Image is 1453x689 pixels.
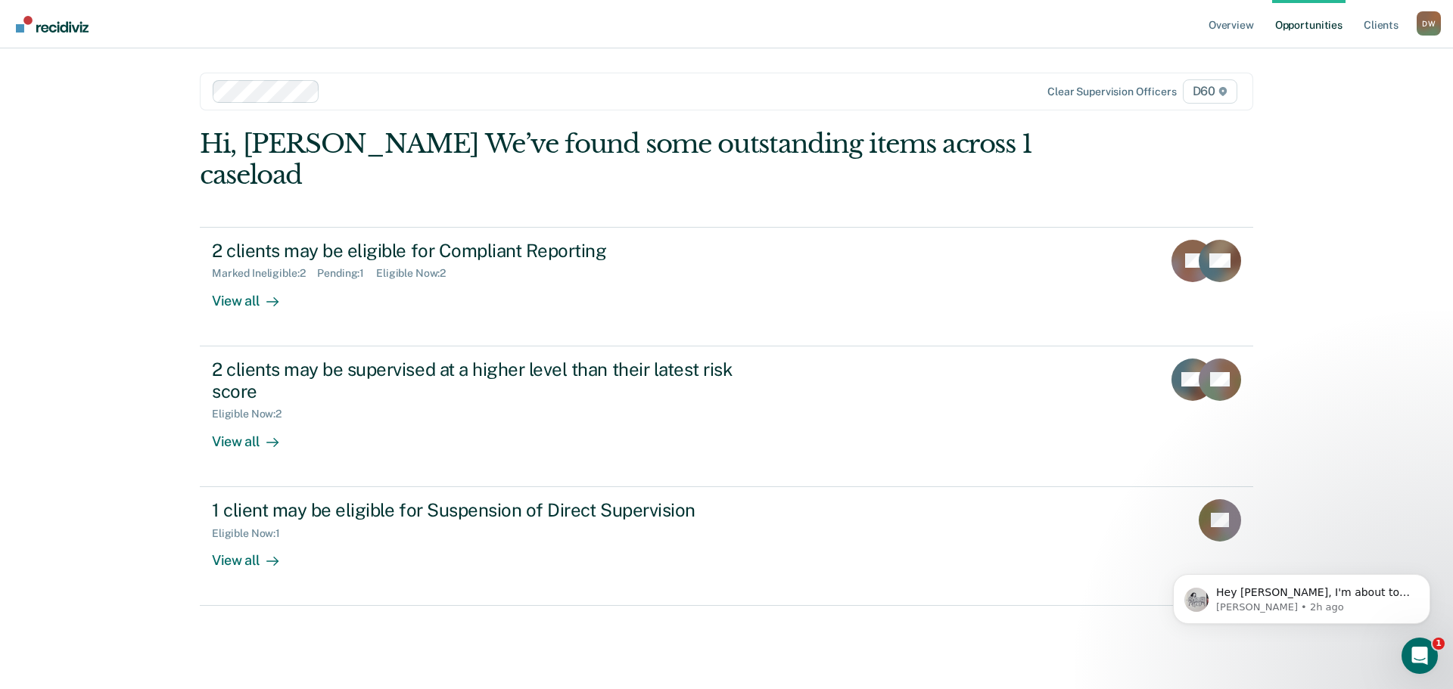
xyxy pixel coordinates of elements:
a: 2 clients may be eligible for Compliant ReportingMarked Ineligible:2Pending:1Eligible Now:2View all [200,227,1253,346]
button: Profile dropdown button [1417,11,1441,36]
a: 2 clients may be supervised at a higher level than their latest risk scoreEligible Now:2View all [200,346,1253,487]
div: 2 clients may be supervised at a higher level than their latest risk score [212,358,743,402]
div: D W [1417,11,1441,36]
a: 1 client may be eligible for Suspension of Direct SupervisionEligible Now:1View all [200,487,1253,606]
img: Recidiviz [16,16,89,33]
iframe: Intercom live chat [1402,638,1438,674]
div: Eligible Now : 2 [376,267,458,280]
iframe: Intercom notifications message [1150,542,1453,648]
span: D60 [1183,79,1237,104]
div: 2 clients may be eligible for Compliant Reporting [212,240,743,262]
span: 1 [1433,638,1445,650]
div: Clear supervision officers [1047,85,1176,98]
div: View all [212,539,297,569]
div: Pending : 1 [317,267,376,280]
div: Eligible Now : 2 [212,408,294,421]
div: Eligible Now : 1 [212,527,292,540]
div: Marked Ineligible : 2 [212,267,317,280]
div: 1 client may be eligible for Suspension of Direct Supervision [212,499,743,521]
div: View all [212,421,297,450]
div: View all [212,280,297,309]
div: Hi, [PERSON_NAME] We’ve found some outstanding items across 1 caseload [200,129,1043,191]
